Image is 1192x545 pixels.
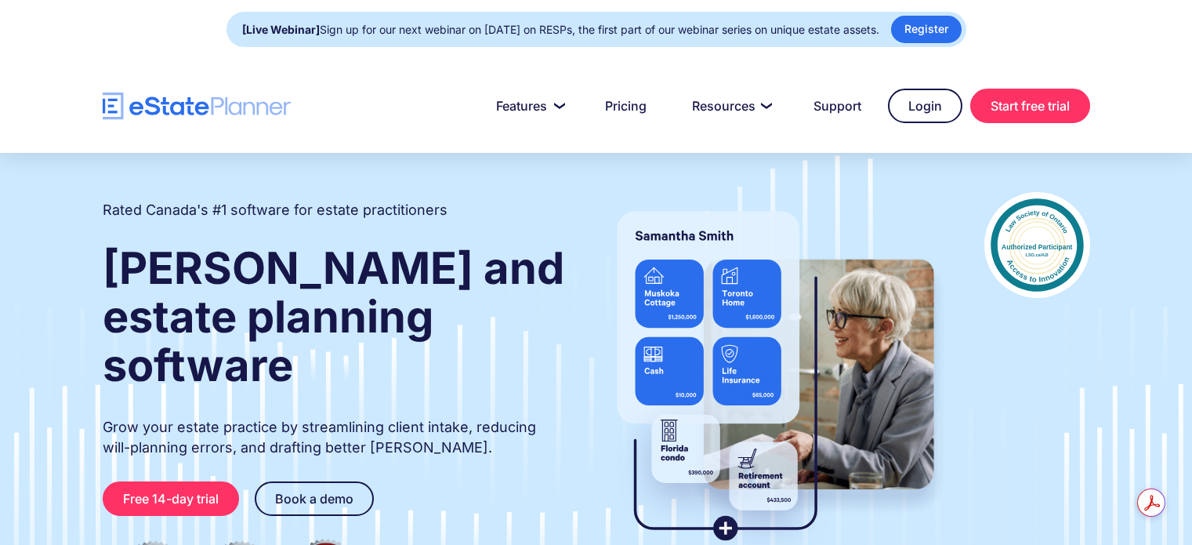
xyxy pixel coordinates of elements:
a: Book a demo [255,481,374,516]
strong: [Live Webinar] [242,23,320,36]
a: Register [891,16,962,43]
h2: Rated Canada's #1 software for estate practitioners [103,200,447,220]
a: Login [888,89,962,123]
div: Sign up for our next webinar on [DATE] on RESPs, the first part of our webinar series on unique e... [242,19,879,41]
strong: [PERSON_NAME] and estate planning software [103,242,564,392]
a: Start free trial [970,89,1090,123]
a: Pricing [586,90,665,122]
a: Support [795,90,880,122]
a: Resources [673,90,787,122]
a: Features [477,90,578,122]
p: Grow your estate practice by streamlining client intake, reducing will-planning errors, and draft... [103,417,567,458]
a: home [103,93,291,120]
a: Free 14-day trial [103,481,239,516]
